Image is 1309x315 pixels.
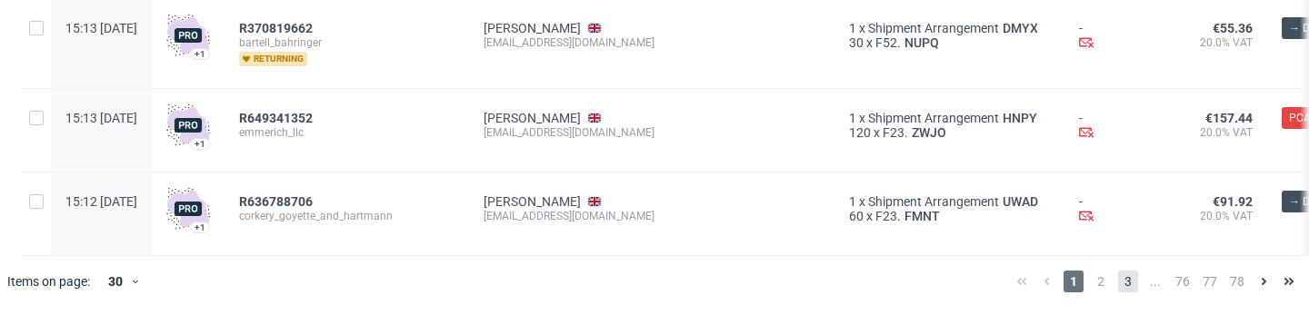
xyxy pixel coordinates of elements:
span: 15:13 [DATE] [65,21,137,35]
span: F52. [875,35,901,50]
a: DMYX [999,21,1042,35]
span: 1 [1064,271,1084,292]
span: 1 [849,21,856,35]
span: €157.44 [1205,111,1253,125]
a: R636788706 [239,194,316,209]
span: 60 [849,209,864,223]
span: 20.0% VAT [1181,125,1253,140]
span: €55.36 [1213,21,1253,35]
div: +1 [195,222,205,232]
img: pro-icon.017ec5509f39f3e742e3.png [166,14,210,57]
div: +1 [195,49,205,59]
span: returning [239,52,307,66]
div: x [849,35,1050,50]
span: 2 [1091,271,1111,292]
span: Shipment Arrangement [868,111,999,125]
a: UWAD [999,194,1042,209]
img: pro-icon.017ec5509f39f3e742e3.png [166,103,210,147]
span: F23. [875,209,901,223]
span: 15:12 [DATE] [65,194,137,209]
div: - [1079,194,1152,226]
span: 78 [1227,271,1247,292]
a: R649341352 [239,111,316,125]
a: ZWJO [908,125,950,140]
a: [PERSON_NAME] [484,111,581,125]
div: - [1079,21,1152,53]
div: 30 [97,269,130,294]
div: x [849,125,1050,140]
span: 76 [1173,271,1193,292]
a: HNPY [999,111,1041,125]
span: Shipment Arrangement [868,194,999,209]
div: [EMAIL_ADDRESS][DOMAIN_NAME] [484,125,820,140]
span: 15:13 [DATE] [65,111,137,125]
a: [PERSON_NAME] [484,21,581,35]
img: pro-icon.017ec5509f39f3e742e3.png [166,187,210,231]
span: bartell_bahringer [239,35,455,50]
div: x [849,21,1050,35]
span: 30 [849,35,864,50]
span: 120 [849,125,871,140]
span: 1 [849,111,856,125]
div: [EMAIL_ADDRESS][DOMAIN_NAME] [484,35,820,50]
a: FMNT [901,209,944,223]
span: ... [1145,271,1165,292]
div: x [849,194,1050,209]
span: 20.0% VAT [1181,35,1253,50]
div: x [849,209,1050,223]
span: 77 [1200,271,1220,292]
div: [EMAIL_ADDRESS][DOMAIN_NAME] [484,209,820,223]
span: 3 [1118,271,1138,292]
span: R649341352 [239,111,313,125]
span: R636788706 [239,194,313,209]
div: - [1079,111,1152,143]
span: Items on page: [7,272,90,290]
div: +1 [195,139,205,149]
a: R370819662 [239,21,316,35]
div: x [849,111,1050,125]
span: R370819662 [239,21,313,35]
span: corkery_goyette_and_hartmann [239,209,455,223]
span: 20.0% VAT [1181,209,1253,223]
span: F23. [883,125,908,140]
span: Shipment Arrangement [868,21,999,35]
span: €91.92 [1213,194,1253,209]
a: NUPQ [901,35,943,50]
a: [PERSON_NAME] [484,194,581,209]
span: 1 [849,194,856,209]
span: emmerich_llc [239,125,455,140]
